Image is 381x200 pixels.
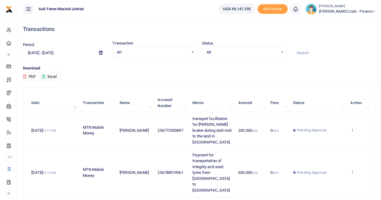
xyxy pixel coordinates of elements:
[23,72,36,82] button: PDF
[238,128,258,133] span: 200,000
[119,170,148,175] span: [PERSON_NAME]
[23,26,376,32] h4: Transactions
[270,128,278,133] span: 0
[5,6,13,13] img: logo-small
[158,170,183,175] span: 256788574961
[37,72,62,82] button: Excel
[31,170,56,175] span: [DATE]
[306,4,376,14] a: profile-user [PERSON_NAME] [PERSON_NAME] Cash - Finance
[273,171,278,174] small: UGX
[202,40,214,46] label: Status
[319,9,376,14] span: [PERSON_NAME] Cash - Finance
[119,128,148,133] span: [PERSON_NAME]
[207,49,278,55] span: All
[258,4,288,14] li: Toup your wallet
[117,49,188,55] span: All
[23,48,94,58] input: select period
[28,94,79,112] th: Date: activate to sort column descending
[5,152,13,162] li: Ac
[43,171,56,174] small: 07:14 PM
[189,94,235,112] th: Memo: activate to sort column ascending
[83,125,104,136] span: MTN Mobile Money
[79,94,116,112] th: Transaction: activate to sort column ascending
[83,167,104,178] span: MTN Mobile Money
[297,170,327,175] span: Pending Approval
[297,128,327,133] span: Pending Approval
[290,94,347,112] th: Status: activate to sort column ascending
[258,6,288,11] a: Add money
[252,171,258,174] small: UGX
[192,153,230,192] span: Payment for transportation of integrity and used tyres from [GEOGRAPHIC_DATA] to [GEOGRAPHIC_DATA]
[31,128,56,133] span: [DATE]
[223,6,251,12] span: UGX 49,147,105
[267,94,290,112] th: Fees: activate to sort column ascending
[5,189,13,198] li: M
[347,94,371,112] th: Action: activate to sort column ascending
[218,4,255,14] a: UGX 49,147,105
[238,170,258,175] span: 600,000
[5,50,13,60] li: M
[273,129,278,132] small: UGX
[23,42,34,48] label: Period
[112,40,133,46] label: Transaction
[270,170,278,175] span: 0
[36,6,86,12] span: Asili Farms Masindi Limited
[292,48,376,58] input: Search
[235,94,267,112] th: Amount: activate to sort column ascending
[43,129,56,132] small: 07:17 PM
[306,4,317,14] img: profile-user
[235,193,241,200] button: Close
[5,7,13,11] a: logo-small logo-large logo-large
[252,129,258,132] small: UGX
[192,116,232,144] span: transport facilitation for [PERSON_NAME] broker during Asili visit to the land in [GEOGRAPHIC_DATA]
[319,4,376,9] small: [PERSON_NAME]
[116,94,154,112] th: Name: activate to sort column ascending
[23,65,376,72] p: Download
[216,4,258,14] li: Wallet ballance
[154,94,189,112] th: Account Number: activate to sort column ascending
[258,4,288,14] span: Add money
[158,128,183,133] span: 256772555897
